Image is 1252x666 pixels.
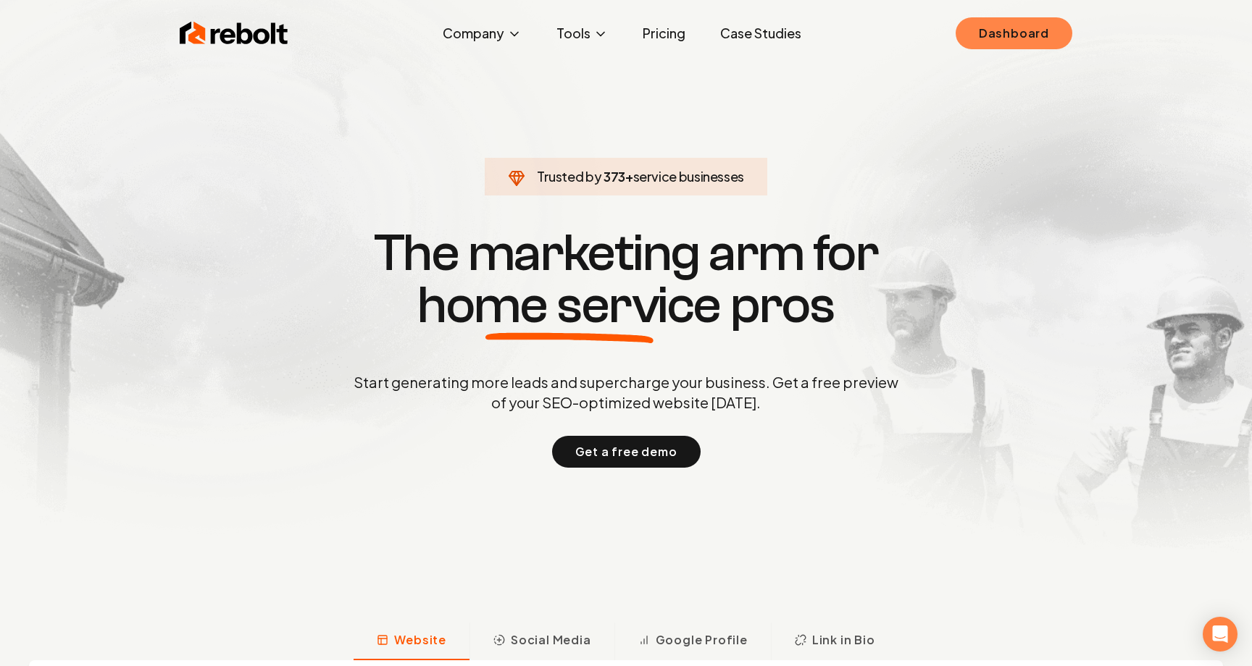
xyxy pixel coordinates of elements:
[614,623,771,660] button: Google Profile
[278,227,974,332] h1: The marketing arm for pros
[631,19,697,48] a: Pricing
[417,279,721,332] span: home service
[537,168,601,185] span: Trusted by
[180,19,288,48] img: Rebolt Logo
[431,19,533,48] button: Company
[771,623,898,660] button: Link in Bio
[625,168,633,185] span: +
[351,372,901,413] p: Start generating more leads and supercharge your business. Get a free preview of your SEO-optimiz...
[633,168,745,185] span: service businesses
[552,436,701,468] button: Get a free demo
[470,623,614,660] button: Social Media
[354,623,470,660] button: Website
[511,631,591,649] span: Social Media
[812,631,875,649] span: Link in Bio
[709,19,813,48] a: Case Studies
[956,17,1072,49] a: Dashboard
[656,631,748,649] span: Google Profile
[545,19,619,48] button: Tools
[604,166,625,187] span: 373
[1203,617,1238,652] div: Open Intercom Messenger
[394,631,446,649] span: Website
